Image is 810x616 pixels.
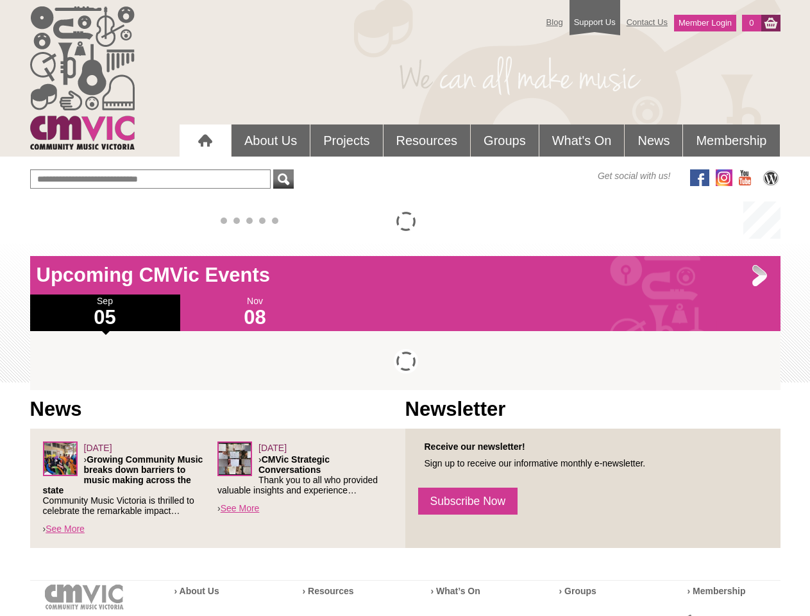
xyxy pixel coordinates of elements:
a: What's On [539,124,625,157]
a: › Groups [559,586,596,596]
span: [DATE] [84,443,112,453]
strong: Receive our newsletter! [425,441,525,452]
div: Nov [180,295,330,331]
a: › What’s On [431,586,480,596]
a: News [625,124,682,157]
h1: News [30,397,405,422]
a: Groups [471,124,539,157]
span: [DATE] [258,443,287,453]
a: Projects [310,124,382,157]
h1: 05 [30,307,180,328]
div: › [43,441,218,535]
a: Resources [384,124,471,157]
img: icon-instagram.png [716,169,732,186]
a: Contact Us [620,11,674,33]
div: Sep [30,295,180,331]
img: cmvic-logo-footer.png [45,585,124,610]
h1: Newsletter [405,397,780,422]
a: › Resources [303,586,354,596]
span: Get social with us! [598,169,671,182]
p: Sign up to receive our informative monthly e-newsletter. [418,458,768,468]
a: › About Us [174,586,219,596]
a: See More [221,503,260,513]
img: cmvic_logo.png [30,6,135,150]
img: CMVic Blog [761,169,780,186]
a: About Us [232,124,310,157]
p: › Thank you to all who provided valuable insights and experience… [217,454,392,495]
a: 0 [742,15,761,31]
img: Leaders-Forum_sq.png [217,441,252,476]
h1: Upcoming CMVic Events [30,262,780,288]
strong: CMVic Strategic Conversations [258,454,330,475]
a: Subscribe Now [418,488,518,515]
a: Membership [683,124,779,157]
a: › Membership [688,586,746,596]
a: See More [46,524,85,534]
a: Member Login [674,15,736,31]
h1: 08 [180,307,330,328]
strong: Growing Community Music breaks down barriers to music making across the state [43,454,203,495]
a: Blog [540,11,570,33]
img: Screenshot_2025-06-03_at_4.38.34%E2%80%AFPM.png [43,441,78,476]
div: › [217,441,392,515]
p: › Community Music Victoria is thrilled to celebrate the remarkable impact… [43,454,218,516]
